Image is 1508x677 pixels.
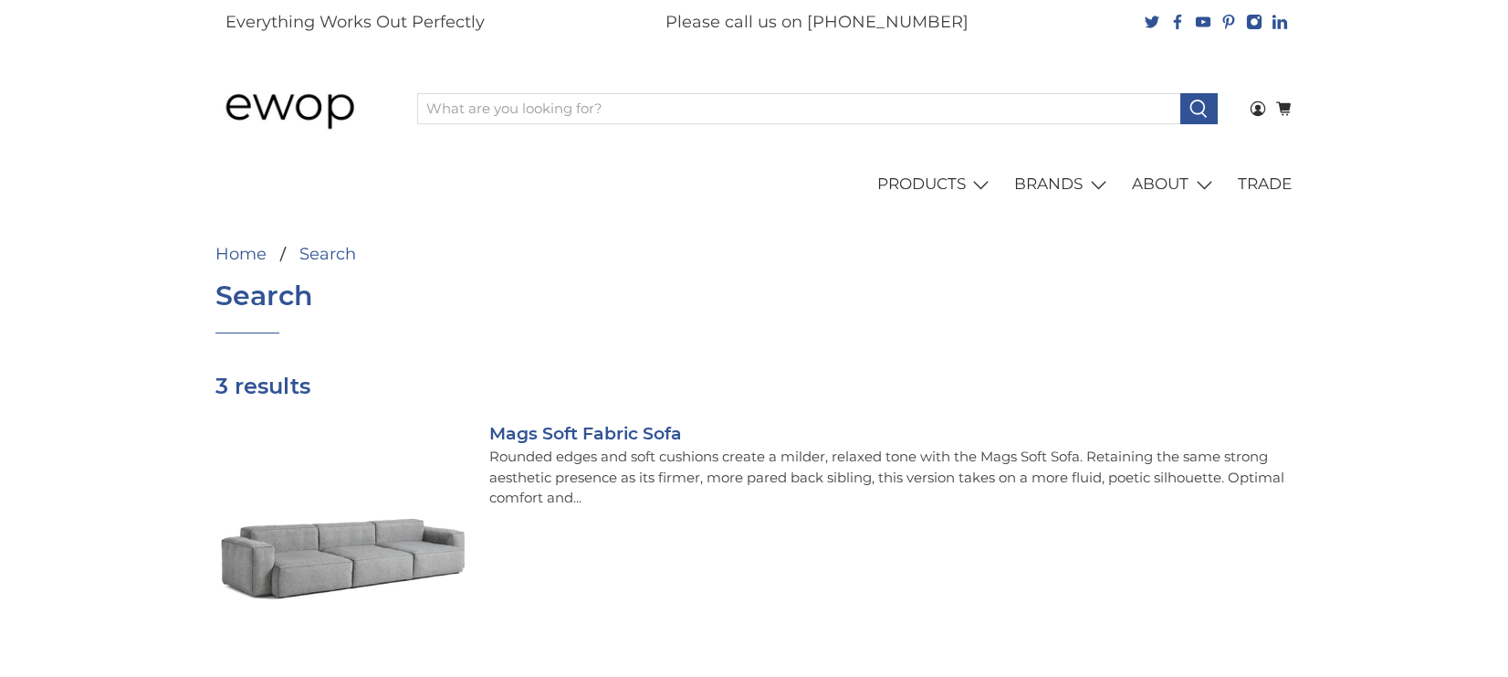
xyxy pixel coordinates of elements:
a: ABOUT [1122,159,1228,210]
h1: Search [215,280,313,312]
img: HAY Mags Soft Fabric Office Sofa Hallingdal [215,421,471,677]
a: Home [215,246,267,262]
a: BRANDS [1004,159,1122,210]
a: PRODUCTS [866,159,1004,210]
p: Please call us on [PHONE_NUMBER] [665,10,969,35]
a: TRADE [1228,159,1303,210]
input: What are you looking for? [417,93,1180,124]
nav: main navigation [206,159,1302,210]
a: Search [299,246,356,262]
p: Rounded edges and soft cushions create a milder, relaxed tone with the Mags Soft Sofa. Retaining ... [489,447,1293,509]
p: Everything Works Out Perfectly [225,10,485,35]
h3: 3 results [215,370,1293,421]
nav: breadcrumbs [215,246,1293,262]
a: Mags Soft Fabric Sofa [489,423,682,444]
